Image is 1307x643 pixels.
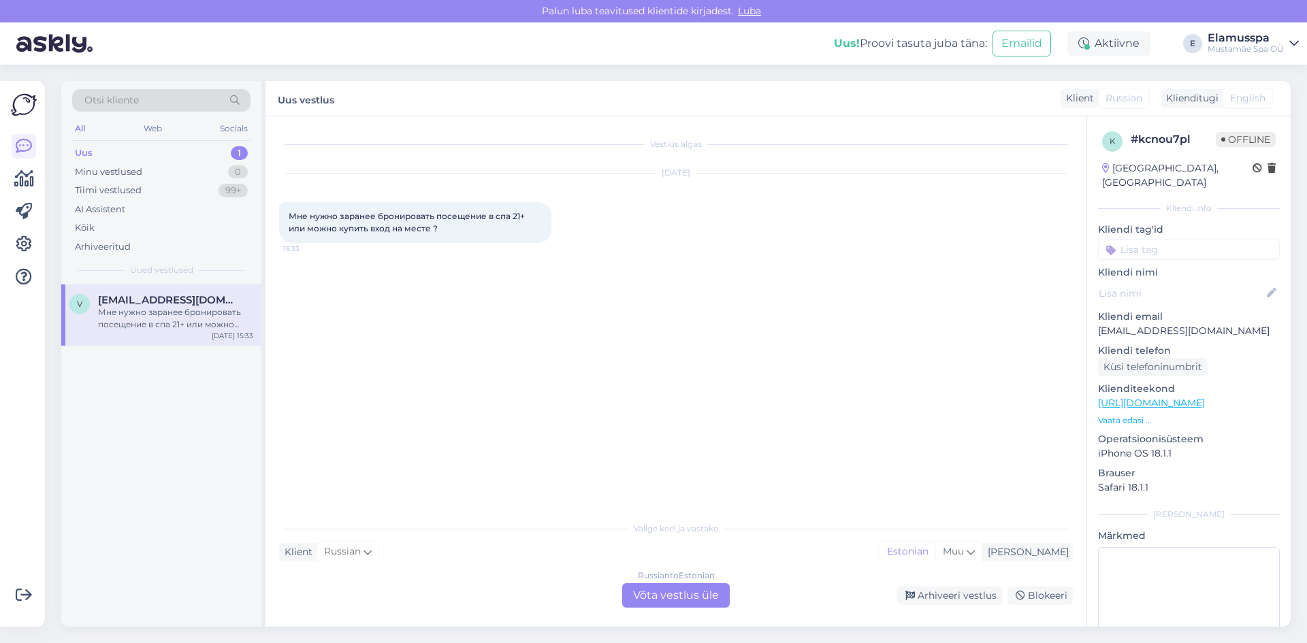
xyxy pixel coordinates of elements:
[1061,91,1094,105] div: Klient
[11,92,37,118] img: Askly Logo
[1098,480,1280,495] p: Safari 18.1.1
[279,523,1073,535] div: Valige keel ja vastake
[279,545,312,559] div: Klient
[1216,132,1276,147] span: Offline
[1106,91,1142,105] span: Russian
[1102,161,1253,190] div: [GEOGRAPHIC_DATA], [GEOGRAPHIC_DATA]
[1208,44,1284,54] div: Mustamäe Spa OÜ
[1098,508,1280,521] div: [PERSON_NAME]
[279,167,1073,179] div: [DATE]
[98,306,253,331] div: Мне нужно заранее бронировать посещение в спа 21+ или можно купить вход на месте ?
[638,570,715,582] div: Russian to Estonian
[982,545,1069,559] div: [PERSON_NAME]
[1098,222,1280,237] p: Kliendi tag'id
[75,240,131,254] div: Arhiveeritud
[1208,33,1299,54] a: ElamusspaMustamäe Spa OÜ
[1099,286,1264,301] input: Lisa nimi
[1098,358,1208,376] div: Küsi telefoninumbrit
[1110,136,1116,146] span: k
[1098,446,1280,461] p: iPhone OS 18.1.1
[289,211,527,233] span: Мне нужно заранее бронировать посещение в спа 21+ или можно купить вход на месте ?
[1183,34,1202,53] div: E
[1098,310,1280,324] p: Kliendi email
[278,89,334,108] label: Uus vestlus
[1230,91,1265,105] span: English
[1098,265,1280,280] p: Kliendi nimi
[283,244,334,254] span: 15:33
[1098,397,1205,409] a: [URL][DOMAIN_NAME]
[98,294,240,306] span: vladazara@icloud.com
[1098,240,1280,260] input: Lisa tag
[834,37,860,50] b: Uus!
[75,165,142,179] div: Minu vestlused
[75,146,93,160] div: Uus
[1098,324,1280,338] p: [EMAIL_ADDRESS][DOMAIN_NAME]
[72,120,88,137] div: All
[1098,432,1280,446] p: Operatsioonisüsteem
[279,138,1073,150] div: Vestlus algas
[1098,414,1280,427] p: Vaata edasi ...
[1098,382,1280,396] p: Klienditeekond
[734,5,765,17] span: Luba
[1007,587,1073,605] div: Blokeeri
[834,35,987,52] div: Proovi tasuta juba täna:
[1098,344,1280,358] p: Kliendi telefon
[622,583,730,608] div: Võta vestlus üle
[212,331,253,341] div: [DATE] 15:33
[1067,31,1150,56] div: Aktiivne
[324,544,361,559] span: Russian
[217,120,251,137] div: Socials
[1208,33,1284,44] div: Elamusspa
[993,31,1051,56] button: Emailid
[75,184,142,197] div: Tiimi vestlused
[75,221,95,235] div: Kõik
[1098,466,1280,480] p: Brauser
[228,165,248,179] div: 0
[943,545,964,557] span: Muu
[84,93,139,108] span: Otsi kliente
[1161,91,1219,105] div: Klienditugi
[1098,202,1280,214] div: Kliendi info
[231,146,248,160] div: 1
[1098,529,1280,543] p: Märkmed
[141,120,165,137] div: Web
[130,264,193,276] span: Uued vestlused
[75,203,125,216] div: AI Assistent
[219,184,248,197] div: 99+
[897,587,1002,605] div: Arhiveeri vestlus
[1131,131,1216,148] div: # kcnou7pl
[880,542,935,562] div: Estonian
[77,299,82,309] span: v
